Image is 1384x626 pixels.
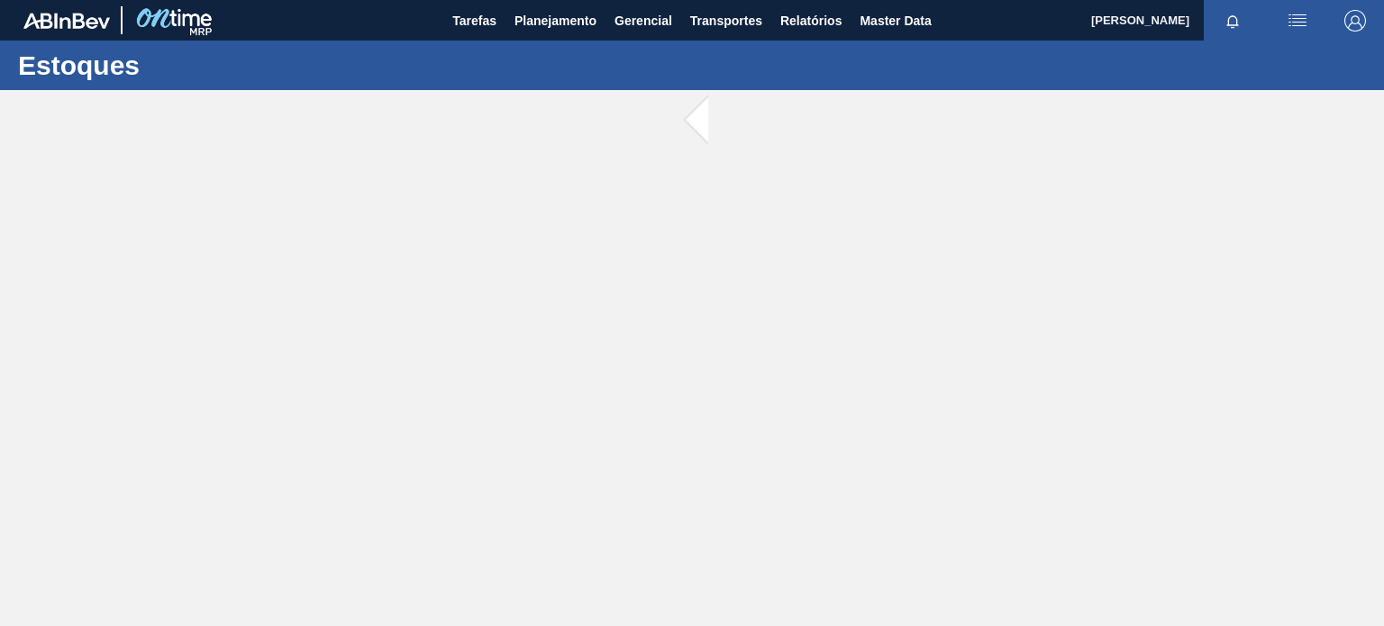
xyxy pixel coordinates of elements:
[690,10,762,32] span: Transportes
[860,10,931,32] span: Master Data
[1204,8,1261,33] button: Notificações
[1344,10,1366,32] img: Logout
[514,10,596,32] span: Planejamento
[18,55,338,76] h1: Estoques
[452,10,496,32] span: Tarefas
[1287,10,1308,32] img: userActions
[780,10,842,32] span: Relatórios
[23,13,110,29] img: TNhmsLtSVTkK8tSr43FrP2fwEKptu5GPRR3wAAAABJRU5ErkJggg==
[615,10,672,32] span: Gerencial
